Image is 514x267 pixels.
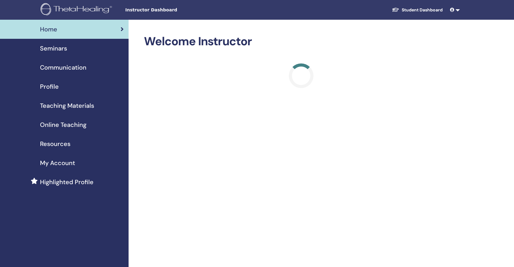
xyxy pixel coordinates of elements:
[41,3,114,17] img: logo.png
[392,7,399,12] img: graduation-cap-white.svg
[40,63,86,72] span: Communication
[40,139,70,148] span: Resources
[40,44,67,53] span: Seminars
[387,4,448,16] a: Student Dashboard
[40,25,57,34] span: Home
[40,177,94,187] span: Highlighted Profile
[40,101,94,110] span: Teaching Materials
[40,82,59,91] span: Profile
[40,120,86,129] span: Online Teaching
[144,34,459,49] h2: Welcome Instructor
[40,158,75,168] span: My Account
[125,7,217,13] span: Instructor Dashboard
